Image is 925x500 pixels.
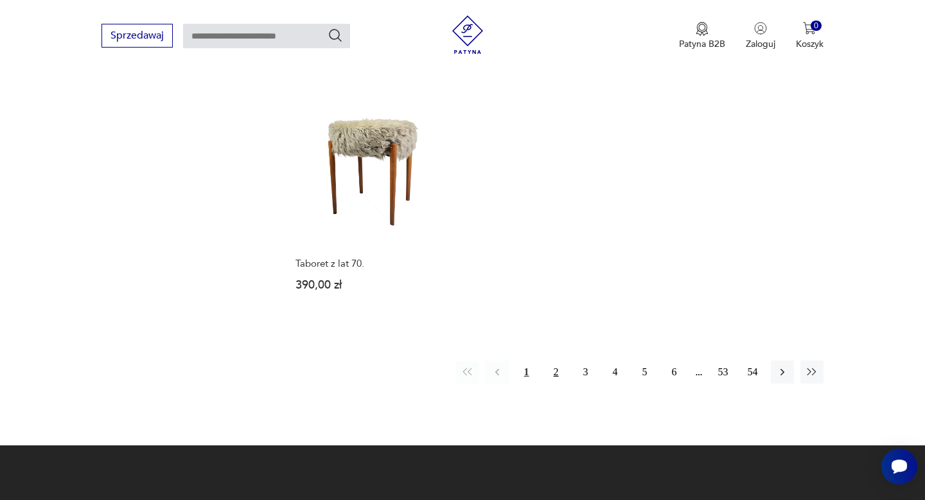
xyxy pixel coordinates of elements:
button: 1 [515,361,538,384]
button: Patyna B2B [679,22,725,50]
button: 4 [604,361,627,384]
p: Koszyk [796,38,824,50]
img: Patyna - sklep z meblami i dekoracjami vintage [448,15,487,54]
div: 0 [811,21,822,31]
button: Sprzedawaj [101,24,173,48]
p: Patyna B2B [679,38,725,50]
button: 3 [574,361,597,384]
img: Ikonka użytkownika [754,22,767,35]
img: Ikona koszyka [803,22,816,35]
p: Zaloguj [746,38,775,50]
button: 5 [633,361,656,384]
p: 390,00 zł [295,280,453,290]
a: Ikona medaluPatyna B2B [679,22,725,50]
a: Taboret z lat 70.Taboret z lat 70.390,00 zł [290,79,459,316]
a: Sprzedawaj [101,32,173,41]
img: Ikona medalu [696,22,709,36]
button: 54 [741,361,764,384]
button: 2 [545,361,568,384]
h3: Taboret z lat 70. [295,258,453,269]
iframe: Smartsupp widget button [881,449,917,485]
button: 53 [712,361,735,384]
button: 6 [663,361,686,384]
button: Zaloguj [746,22,775,50]
button: Szukaj [328,28,343,43]
button: 0Koszyk [796,22,824,50]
